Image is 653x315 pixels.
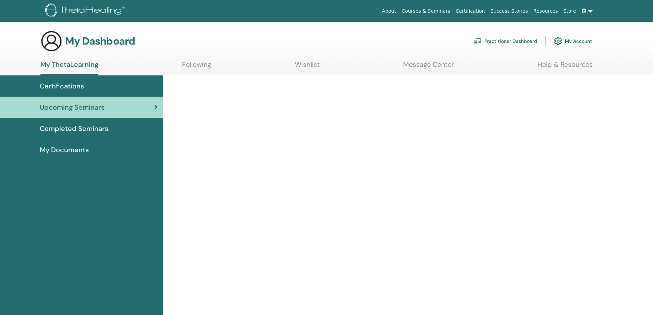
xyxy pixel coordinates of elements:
[295,60,320,74] a: Wishlist
[531,5,561,17] a: Resources
[40,81,84,91] span: Certifications
[65,35,135,47] h3: My Dashboard
[40,102,105,112] span: Upcoming Seminars
[537,60,593,74] a: Help & Resources
[554,35,562,47] img: cog.svg
[488,5,531,17] a: Success Stories
[554,34,592,49] a: My Account
[403,60,454,74] a: Message Center
[45,3,127,19] img: logo.png
[40,145,89,155] span: My Documents
[40,123,108,134] span: Completed Seminars
[379,5,399,17] a: About
[473,38,482,44] img: chalkboard-teacher.svg
[399,5,453,17] a: Courses & Seminars
[561,5,579,17] a: Store
[182,60,211,74] a: Following
[453,5,487,17] a: Certification
[40,30,62,52] img: generic-user-icon.jpg
[473,34,537,49] a: Practitioner Dashboard
[40,60,98,75] a: My ThetaLearning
